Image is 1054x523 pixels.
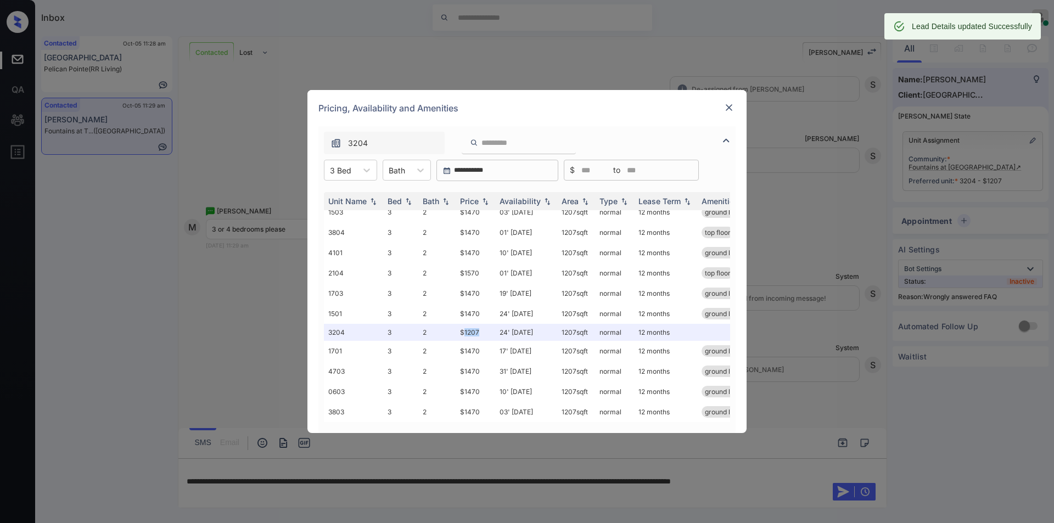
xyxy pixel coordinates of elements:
td: 12 months [634,283,697,303]
td: normal [595,263,634,283]
td: 2 [418,361,456,381]
td: 2 [418,303,456,324]
td: 3 [383,202,418,222]
td: 12 months [634,341,697,361]
img: sorting [440,198,451,205]
td: 1207 sqft [557,361,595,381]
td: normal [595,381,634,402]
td: 12 months [634,243,697,263]
td: 1503 [324,202,383,222]
div: Bath [423,196,439,206]
td: $1470 [456,202,495,222]
div: Type [599,196,618,206]
div: Availability [500,196,541,206]
span: ground level [705,408,743,416]
td: 1701 [324,341,383,361]
td: 1207 sqft [557,303,595,324]
td: 01' [DATE] [495,222,557,243]
td: 2 [418,324,456,341]
div: Unit Name [328,196,367,206]
td: 3804 [324,222,383,243]
span: to [613,164,620,176]
img: icon-zuma [330,138,341,149]
td: 2 [418,263,456,283]
td: 1207 sqft [557,202,595,222]
td: 2 [418,283,456,303]
td: $1470 [456,222,495,243]
td: 2 [418,243,456,263]
td: 10' [DATE] [495,243,557,263]
td: 3204 [324,324,383,341]
td: 12 months [634,324,697,341]
td: 1207 sqft [557,263,595,283]
img: sorting [542,198,553,205]
td: 1207 sqft [557,341,595,361]
div: Amenities [702,196,738,206]
td: $1470 [456,381,495,402]
td: 1207 sqft [557,381,595,402]
td: 4101 [324,243,383,263]
span: ground level [705,367,743,375]
img: icon-zuma [470,138,478,148]
img: icon-zuma [720,134,733,147]
td: 24' [DATE] [495,324,557,341]
td: 1704 [324,182,383,202]
span: ground level [705,347,743,355]
div: Price [460,196,479,206]
span: top floor [705,269,731,277]
td: 0603 [324,381,383,402]
span: ground level [705,208,743,216]
td: 3 [383,361,418,381]
img: sorting [480,198,491,205]
td: 1207 sqft [557,402,595,422]
td: $1570 [456,263,495,283]
td: $1470 [456,303,495,324]
div: Pricing, Availability and Amenities [307,90,747,126]
td: 17' [DATE] [495,341,557,361]
div: Area [562,196,579,206]
td: normal [595,243,634,263]
td: 2 [418,202,456,222]
td: 31' [DATE] [495,361,557,381]
td: $1470 [456,402,495,422]
td: 01' [DATE] [495,263,557,283]
img: close [724,102,735,113]
td: normal [595,341,634,361]
span: $ [570,164,575,176]
span: ground level [705,289,743,297]
td: 3 [383,341,418,361]
td: 3 [383,324,418,341]
td: normal [595,222,634,243]
span: ground level [705,387,743,396]
td: $1470 [456,283,495,303]
td: normal [595,361,634,381]
td: normal [595,402,634,422]
td: $1207 [456,324,495,341]
td: $1470 [456,341,495,361]
td: 3 [383,283,418,303]
td: 12 months [634,361,697,381]
td: 12 months [634,222,697,243]
span: ground level [705,310,743,318]
td: 2 [418,222,456,243]
td: 24' [DATE] [495,303,557,324]
td: 19' [DATE] [495,283,557,303]
td: $1470 [456,243,495,263]
td: 3803 [324,402,383,422]
td: 3 [383,381,418,402]
td: 12 months [634,303,697,324]
td: 4703 [324,361,383,381]
img: sorting [580,198,591,205]
td: $1470 [456,361,495,381]
img: sorting [403,198,414,205]
span: top floor [705,228,731,237]
span: ground level [705,249,743,257]
div: Lease Term [638,196,681,206]
td: 03' [DATE] [495,202,557,222]
td: 1207 sqft [557,243,595,263]
td: normal [595,283,634,303]
td: 2 [418,341,456,361]
div: Lead Details updated Successfully [912,16,1032,36]
td: 1207 sqft [557,222,595,243]
td: 1207 sqft [557,283,595,303]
